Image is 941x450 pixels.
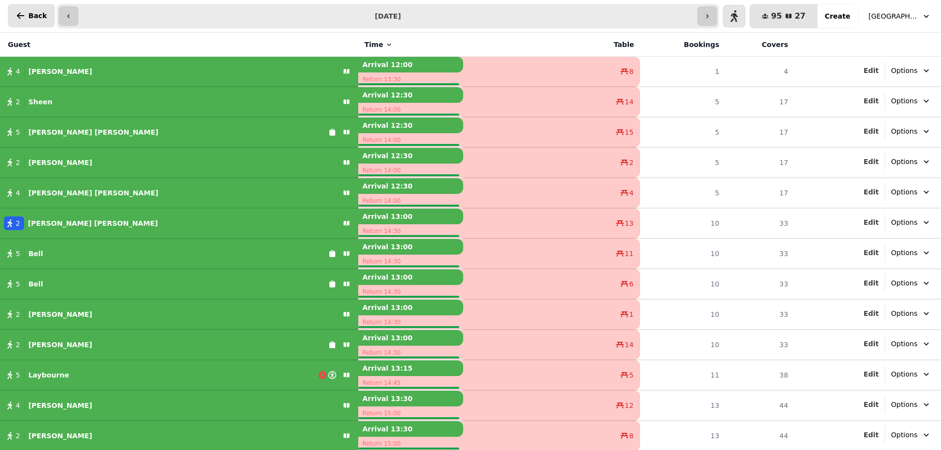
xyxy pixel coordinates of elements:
span: 2 [16,340,20,350]
span: 4 [16,67,20,76]
p: Return 14:00 [358,194,463,208]
td: 13 [640,390,725,421]
button: Options [885,365,937,383]
span: 4 [16,401,20,410]
span: Options [891,400,917,409]
span: Options [891,217,917,227]
p: Arrival 13:15 [358,360,463,376]
p: Return 14:30 [358,255,463,268]
span: 6 [629,279,634,289]
p: Arrival 13:00 [358,300,463,315]
p: Bell [28,249,43,259]
p: Arrival 13:00 [358,330,463,346]
span: 11 [625,249,634,259]
span: 2 [629,158,634,167]
span: 5 [16,370,20,380]
span: Edit [864,280,879,286]
button: Create [817,4,858,28]
button: Options [885,183,937,201]
td: 5 [640,178,725,208]
span: 5 [16,127,20,137]
button: Edit [864,66,879,75]
td: 10 [640,269,725,299]
span: Options [891,369,917,379]
span: 95 [771,12,782,20]
button: Options [885,335,937,353]
button: Edit [864,369,879,379]
button: [GEOGRAPHIC_DATA], [GEOGRAPHIC_DATA] [863,7,937,25]
td: 5 [640,147,725,178]
button: Edit [864,187,879,197]
span: 8 [629,67,634,76]
span: 12 [625,401,634,410]
span: 2 [16,97,20,107]
p: Return 15:00 [358,406,463,420]
span: Options [891,157,917,166]
td: 33 [725,238,794,269]
td: 4 [725,57,794,87]
button: 9527 [750,4,817,28]
span: Options [891,248,917,258]
p: Arrival 12:00 [358,57,463,72]
button: Options [885,305,937,322]
p: [PERSON_NAME] [28,67,92,76]
p: Return 14:45 [358,376,463,390]
button: Options [885,396,937,413]
span: Edit [864,128,879,135]
td: 1 [640,57,725,87]
span: 2 [16,218,20,228]
p: Return 14:30 [358,285,463,299]
span: Options [891,278,917,288]
button: Edit [864,248,879,258]
button: Options [885,274,937,292]
p: [PERSON_NAME] [PERSON_NAME] [28,218,158,228]
span: 2 [16,158,20,167]
td: 38 [725,360,794,390]
p: Arrival 12:30 [358,148,463,164]
p: Return 14:30 [358,346,463,359]
span: Edit [864,371,879,378]
button: Edit [864,217,879,227]
span: [GEOGRAPHIC_DATA], [GEOGRAPHIC_DATA] [868,11,917,21]
span: Edit [864,340,879,347]
span: 5 [629,370,634,380]
p: [PERSON_NAME] [28,340,92,350]
span: 5 [16,249,20,259]
span: 14 [625,97,634,107]
span: 2 [16,431,20,441]
button: Options [885,244,937,261]
td: 33 [725,330,794,360]
p: Arrival 13:30 [358,421,463,437]
span: 5 [16,279,20,289]
span: Create [825,13,850,20]
button: Options [885,213,937,231]
p: Return 13:30 [358,72,463,86]
span: 27 [794,12,805,20]
button: Edit [864,278,879,288]
button: Edit [864,400,879,409]
p: Bell [28,279,43,289]
span: 4 [16,188,20,198]
td: 10 [640,330,725,360]
span: Edit [864,97,879,104]
p: Arrival 13:00 [358,269,463,285]
span: 1 [629,309,634,319]
span: 8 [629,431,634,441]
p: Sheen [28,97,52,107]
p: Arrival 13:00 [358,209,463,224]
p: Return 14:30 [358,224,463,238]
button: Options [885,62,937,79]
span: Options [891,308,917,318]
button: Options [885,426,937,444]
th: Bookings [640,33,725,57]
td: 11 [640,360,725,390]
span: Options [891,339,917,349]
button: Options [885,153,937,170]
p: [PERSON_NAME] [28,431,92,441]
button: Edit [864,339,879,349]
th: Covers [725,33,794,57]
span: 13 [625,218,634,228]
button: Options [885,92,937,110]
td: 33 [725,299,794,330]
td: 5 [640,117,725,147]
